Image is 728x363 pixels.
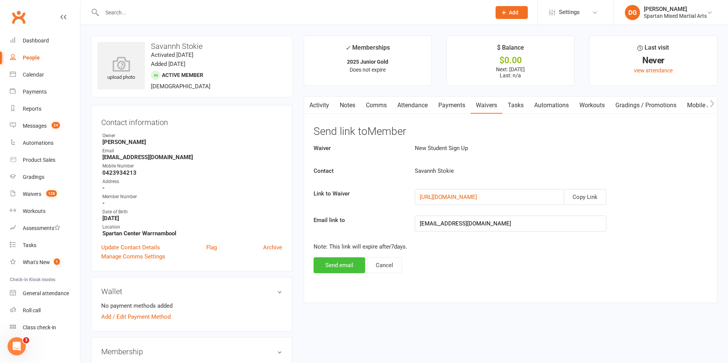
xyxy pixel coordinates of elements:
time: Activated [DATE] [151,52,193,58]
div: Reports [23,106,41,112]
strong: - [102,200,282,207]
span: 1 [54,258,60,265]
div: Assessments [23,225,60,231]
h3: Contact information [101,115,282,127]
div: [PERSON_NAME] [644,6,707,13]
span: 24 [52,122,60,128]
a: Messages 24 [10,117,80,135]
div: Memberships [345,43,390,57]
iframe: Intercom live chat [8,337,26,355]
div: What's New [23,259,50,265]
a: Tasks [502,97,529,114]
div: Payments [23,89,47,95]
a: People [10,49,80,66]
button: Send email [314,257,365,273]
span: Active member [162,72,203,78]
label: Email link to [308,216,409,225]
div: Messages [23,123,47,129]
h3: Membership [101,347,282,356]
a: What's New1 [10,254,80,271]
strong: [DATE] [102,215,282,222]
div: Roll call [23,307,41,313]
div: Spartan Mixed Martial Arts [644,13,707,19]
a: Clubworx [9,8,28,27]
div: $0.00 [453,56,567,64]
a: Gradings [10,169,80,186]
a: Flag [206,243,217,252]
a: Product Sales [10,152,80,169]
span: Add [509,9,518,16]
a: Dashboard [10,32,80,49]
i: ✓ [345,44,350,52]
strong: Spartan Center Warrnambool [102,230,282,237]
a: Automations [529,97,574,114]
a: Comms [361,97,392,114]
div: $ Balance [497,43,524,56]
div: Mobile Number [102,163,282,170]
a: Waivers 128 [10,186,80,203]
a: Assessments [10,220,80,237]
strong: 2025 Junior Gold [347,59,388,65]
a: Add / Edit Payment Method [101,312,171,321]
div: People [23,55,40,61]
span: [DEMOGRAPHIC_DATA] [151,83,210,90]
a: Workouts [10,203,80,220]
a: Activity [304,97,334,114]
div: Savannh Stokie [409,166,646,175]
a: Tasks [10,237,80,254]
span: 3 [23,337,29,343]
div: General attendance [23,290,69,296]
div: Tasks [23,242,36,248]
a: Calendar [10,66,80,83]
label: Link to Waiver [308,189,409,198]
label: Waiver [308,144,409,153]
div: Date of Birth [102,208,282,216]
a: view attendance [634,67,673,74]
div: Address [102,178,282,185]
strong: 0423934213 [102,169,282,176]
a: Manage Comms Settings [101,252,165,261]
div: Gradings [23,174,44,180]
div: Waivers [23,191,41,197]
strong: [EMAIL_ADDRESS][DOMAIN_NAME] [102,154,282,161]
div: upload photo [97,56,145,81]
a: Workouts [574,97,610,114]
div: Last visit [637,43,669,56]
div: Email [102,147,282,155]
a: Mobile App [682,97,723,114]
a: Reports [10,100,80,117]
a: Update Contact Details [101,243,160,252]
a: [URL][DOMAIN_NAME] [420,194,477,200]
strong: - [102,185,282,191]
a: Gradings / Promotions [610,97,682,114]
input: Search... [100,7,486,18]
div: Workouts [23,208,45,214]
div: DG [625,5,640,20]
a: Archive [263,243,282,252]
div: Calendar [23,72,44,78]
label: Contact [308,166,409,175]
strong: [PERSON_NAME] [102,139,282,146]
a: Class kiosk mode [10,319,80,336]
div: Product Sales [23,157,55,163]
h3: Send link to Member [314,126,708,138]
div: Never [596,56,710,64]
a: Automations [10,135,80,152]
a: Notes [334,97,361,114]
p: Next: [DATE] Last: n/a [453,66,567,78]
div: New Student Sign Up [409,144,646,153]
span: Settings [559,4,580,21]
p: Note: This link will expire after 7 days. [314,242,708,251]
a: Payments [433,97,471,114]
button: Add [496,6,528,19]
div: Class check-in [23,324,56,330]
div: Member Number [102,193,282,200]
div: Dashboard [23,38,49,44]
h3: Savannh Stokie [97,42,286,50]
span: Does not expire [350,67,386,73]
a: Attendance [392,97,433,114]
a: General attendance kiosk mode [10,285,80,302]
button: Copy Link [564,189,606,205]
h3: Wallet [101,287,282,296]
li: No payment methods added [101,301,282,310]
